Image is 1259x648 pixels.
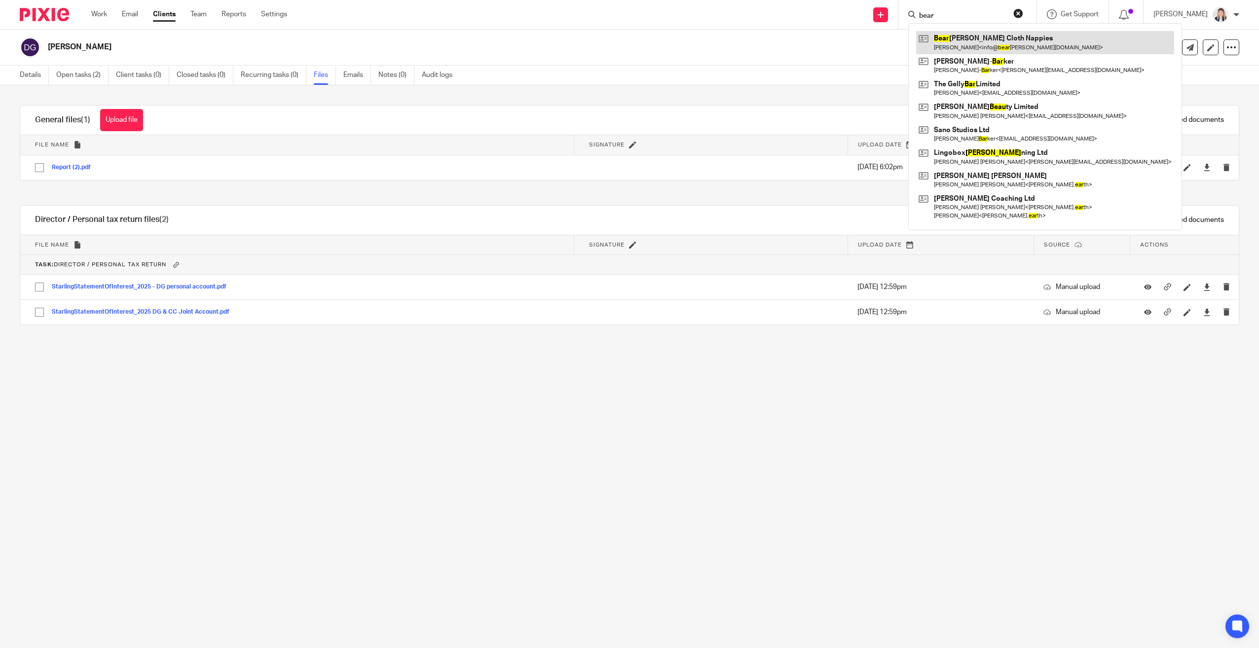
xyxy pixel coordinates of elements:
[422,66,460,85] a: Audit logs
[1213,7,1228,23] img: Carlean%20Parker%20Pic.jpg
[589,142,625,147] span: Signature
[20,37,40,58] img: svg%3E
[1140,242,1169,248] span: Actions
[378,66,414,85] a: Notes (0)
[52,309,237,316] button: StarlingStatementOfInterest_2025 DG & CC Joint Account.pdf
[20,8,69,21] img: Pixie
[159,216,169,223] span: (2)
[190,9,207,19] a: Team
[100,109,143,131] button: Upload file
[122,9,138,19] a: Email
[1203,282,1211,292] a: Download
[1203,307,1211,317] a: Download
[153,9,176,19] a: Clients
[35,142,69,147] span: File name
[52,164,98,171] button: Report (2).pdf
[35,115,90,125] h1: General files
[177,66,233,85] a: Closed tasks (0)
[222,9,246,19] a: Reports
[30,158,49,177] input: Select
[81,116,90,124] span: (1)
[857,282,1024,292] p: [DATE] 12:59pm
[30,303,49,322] input: Select
[1043,307,1120,317] p: Manual upload
[1061,11,1099,18] span: Get Support
[314,66,336,85] a: Files
[56,66,109,85] a: Open tasks (2)
[30,278,49,296] input: Select
[1013,8,1023,18] button: Clear
[52,284,234,290] button: StarlingStatementOfInterest_2025 - DG personal account.pdf
[35,262,54,267] b: Task:
[261,9,287,19] a: Settings
[35,215,169,225] h1: Director / Personal tax return files
[858,142,902,147] span: Upload date
[1203,162,1211,172] a: Download
[589,242,625,248] span: Signature
[35,242,69,248] span: File name
[91,9,107,19] a: Work
[35,262,166,267] span: Director / Personal tax return
[48,42,893,52] h2: [PERSON_NAME]
[20,66,49,85] a: Details
[1044,242,1070,248] span: Source
[1153,9,1208,19] p: [PERSON_NAME]
[857,307,1024,317] p: [DATE] 12:59pm
[343,66,371,85] a: Emails
[857,162,1024,172] p: [DATE] 6:02pm
[1043,282,1120,292] p: Manual upload
[116,66,169,85] a: Client tasks (0)
[858,242,902,248] span: Upload date
[241,66,306,85] a: Recurring tasks (0)
[918,12,1007,21] input: Search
